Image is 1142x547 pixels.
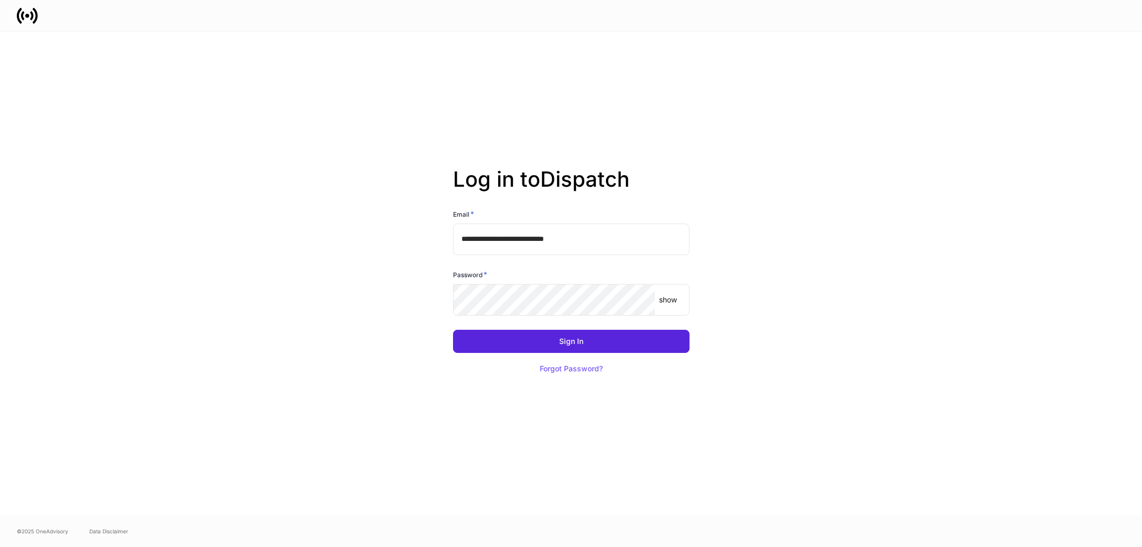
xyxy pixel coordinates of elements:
a: Data Disclaimer [89,527,128,535]
h6: Password [453,269,487,280]
h6: Email [453,209,474,219]
span: © 2025 OneAdvisory [17,527,68,535]
div: Sign In [559,338,583,345]
p: show [659,295,677,305]
button: Sign In [453,330,690,353]
h2: Log in to Dispatch [453,167,690,209]
button: Forgot Password? [527,357,616,380]
div: Forgot Password? [540,365,603,372]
